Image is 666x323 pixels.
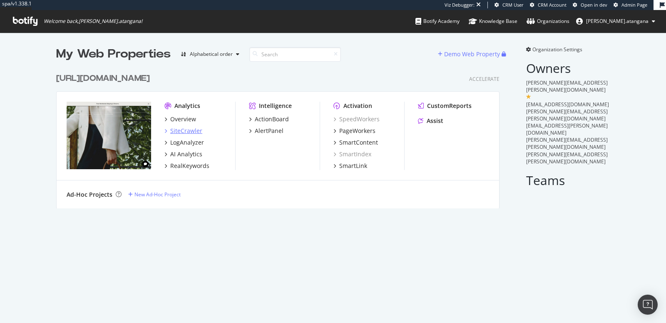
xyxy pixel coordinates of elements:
[339,127,375,135] div: PageWorkers
[128,191,181,198] a: New Ad-Hoc Project
[170,150,202,158] div: AI Analytics
[339,138,378,147] div: SmartContent
[526,136,608,150] span: [PERSON_NAME][EMAIL_ADDRESS][PERSON_NAME][DOMAIN_NAME]
[526,101,609,108] span: [EMAIL_ADDRESS][DOMAIN_NAME]
[170,127,202,135] div: SiteCrawler
[415,10,460,33] a: Botify Academy
[445,2,475,8] div: Viz Debugger:
[418,102,472,110] a: CustomReports
[56,73,153,85] a: [URL][DOMAIN_NAME]
[177,48,243,61] button: Alphabetical order
[170,162,209,170] div: RealKeywords
[526,122,608,136] span: [EMAIL_ADDRESS][PERSON_NAME][DOMAIN_NAME]
[526,79,608,93] span: [PERSON_NAME][EMAIL_ADDRESS][PERSON_NAME][DOMAIN_NAME]
[526,108,608,122] span: [PERSON_NAME][EMAIL_ADDRESS][PERSON_NAME][DOMAIN_NAME]
[415,17,460,25] div: Botify Academy
[469,10,517,33] a: Knowledge Base
[526,151,608,165] span: [PERSON_NAME][EMAIL_ADDRESS][PERSON_NAME][DOMAIN_NAME]
[164,150,202,158] a: AI Analytics
[469,75,499,83] div: Accelerate
[333,150,371,158] a: SmartIndex
[255,115,289,123] div: ActionBoard
[170,115,196,123] div: Overview
[333,162,367,170] a: SmartLink
[438,48,502,61] button: Demo Web Property
[418,117,443,125] a: Assist
[469,17,517,25] div: Knowledge Base
[444,50,500,58] div: Demo Web Property
[259,102,292,110] div: Intelligence
[339,162,367,170] div: SmartLink
[638,295,658,315] div: Open Intercom Messenger
[343,102,372,110] div: Activation
[174,102,200,110] div: Analytics
[427,102,472,110] div: CustomReports
[530,2,567,8] a: CRM Account
[164,138,204,147] a: LogAnalyzer
[621,2,647,8] span: Admin Page
[249,127,283,135] a: AlertPanel
[67,102,151,169] img: https://demellierlondon.com/
[67,190,112,199] div: Ad-Hoc Projects
[527,17,569,25] div: Organizations
[164,115,196,123] a: Overview
[44,18,142,25] span: Welcome back, [PERSON_NAME].atangana !
[56,46,171,63] div: My Web Properties
[526,61,610,75] h2: Owners
[249,47,341,62] input: Search
[581,2,607,8] span: Open in dev
[249,115,289,123] a: ActionBoard
[333,115,380,123] a: SpeedWorkers
[438,50,502,58] a: Demo Web Property
[502,2,524,8] span: CRM User
[333,127,375,135] a: PageWorkers
[495,2,524,8] a: CRM User
[569,15,662,28] button: [PERSON_NAME].atangana
[164,162,209,170] a: RealKeywords
[255,127,283,135] div: AlertPanel
[527,10,569,33] a: Organizations
[333,138,378,147] a: SmartContent
[134,191,181,198] div: New Ad-Hoc Project
[573,2,607,8] a: Open in dev
[56,63,506,208] div: grid
[190,52,233,57] div: Alphabetical order
[538,2,567,8] span: CRM Account
[532,46,582,53] span: Organization Settings
[56,73,150,85] div: [URL][DOMAIN_NAME]
[427,117,443,125] div: Assist
[164,127,202,135] a: SiteCrawler
[614,2,647,8] a: Admin Page
[170,138,204,147] div: LogAnalyzer
[586,18,649,25] span: renaud.atangana
[526,173,610,187] h2: Teams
